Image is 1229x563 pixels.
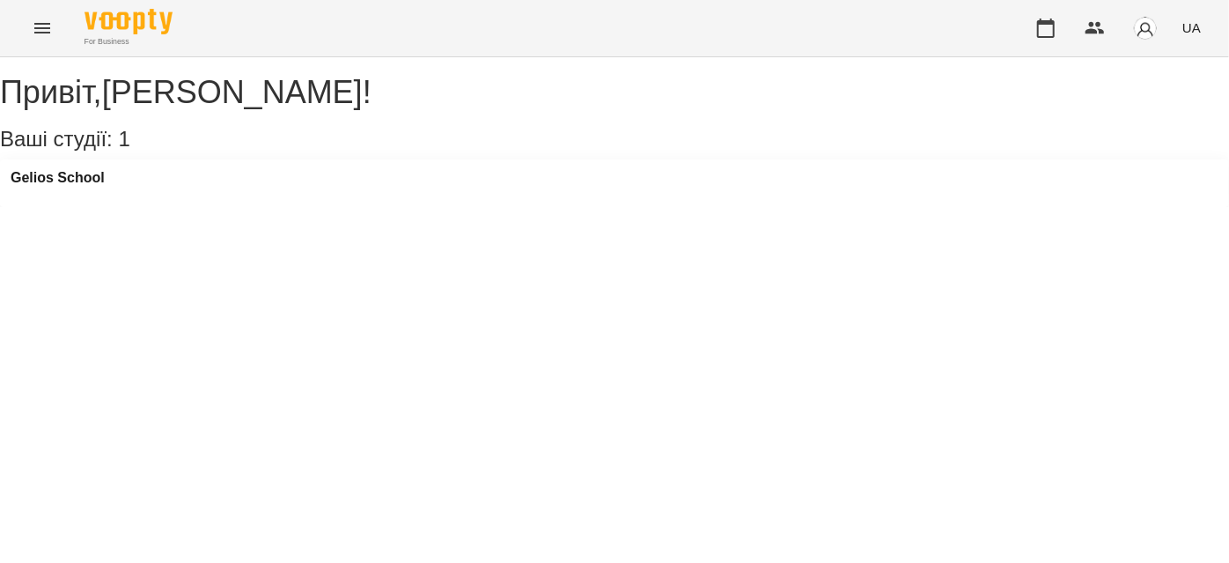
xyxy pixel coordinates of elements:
[118,127,129,151] span: 1
[85,36,173,48] span: For Business
[1133,16,1158,41] img: avatar_s.png
[85,9,173,34] img: Voopty Logo
[21,7,63,49] button: Menu
[11,170,105,186] a: Gelios School
[1175,11,1208,44] button: UA
[1182,19,1201,37] span: UA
